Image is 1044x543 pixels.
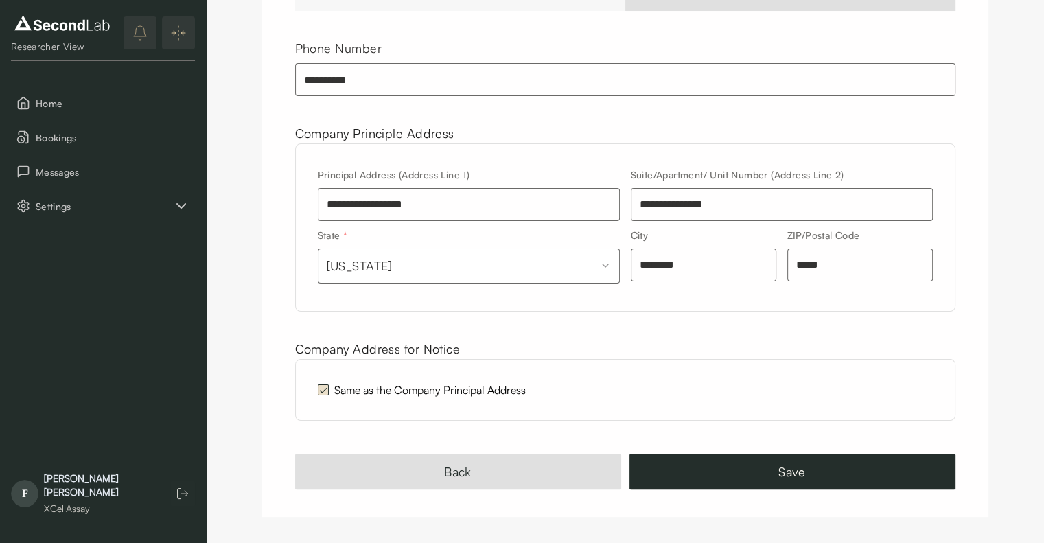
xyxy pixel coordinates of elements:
label: Phone Number [295,41,382,56]
button: Back [295,454,621,489]
label: ZIP/Postal Code [787,229,860,241]
button: State [318,249,620,284]
img: logo [11,12,113,34]
label: City [631,229,649,241]
span: Settings [36,199,173,213]
label: State [318,229,348,241]
label: Same as the Company Principal Address [334,382,526,398]
span: Bookings [36,130,189,145]
div: Researcher View [11,40,113,54]
div: Settings sub items [11,192,195,220]
button: notifications [124,16,156,49]
div: Company Address for Notice [295,339,955,359]
button: Save [629,454,955,489]
span: F [11,480,38,507]
button: Expand/Collapse sidebar [162,16,195,49]
label: Suite/Apartment/ Unit Number (Address Line 2) [631,169,844,181]
span: Messages [36,165,189,179]
button: Home [11,89,195,117]
button: Bookings [11,123,195,152]
div: [PERSON_NAME] [PERSON_NAME] [44,472,156,499]
div: Company Principle Address [295,124,955,143]
button: Log out [170,481,195,506]
span: Home [36,96,189,111]
label: Principal Address (Address Line 1) [318,169,470,181]
button: Messages [11,157,195,186]
div: XCellAssay [44,502,156,516]
button: Settings [11,192,195,220]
